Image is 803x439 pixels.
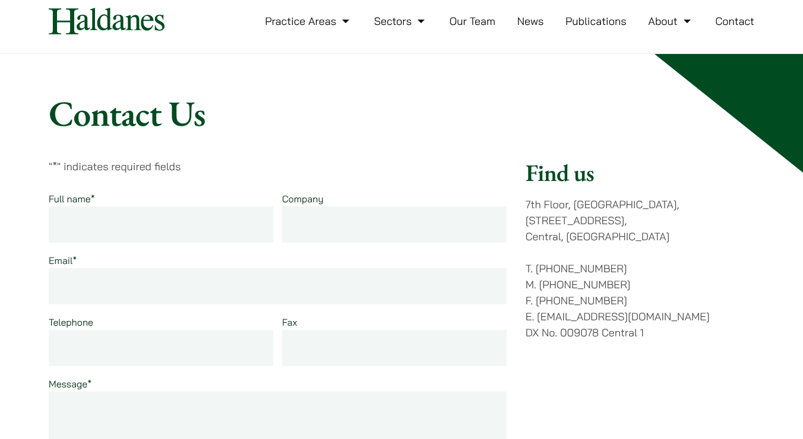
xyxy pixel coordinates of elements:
[526,158,754,187] h2: Find us
[648,14,693,28] a: About
[374,14,428,28] a: Sectors
[49,378,91,390] label: Message
[49,8,165,34] img: Logo of Haldanes
[517,14,544,28] a: News
[282,193,324,205] label: Company
[565,14,627,28] a: Publications
[49,158,507,174] p: " " indicates required fields
[49,193,95,205] label: Full name
[450,14,495,28] a: Our Team
[49,92,754,135] h1: Contact Us
[526,196,754,244] p: 7th Floor, [GEOGRAPHIC_DATA], [STREET_ADDRESS], Central, [GEOGRAPHIC_DATA]
[526,260,754,341] p: T. [PHONE_NUMBER] M. [PHONE_NUMBER] F. [PHONE_NUMBER] E. [EMAIL_ADDRESS][DOMAIN_NAME] DX No. 0090...
[265,14,352,28] a: Practice Areas
[282,316,297,328] label: Fax
[715,14,754,28] a: Contact
[49,316,93,328] label: Telephone
[49,255,77,266] label: Email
